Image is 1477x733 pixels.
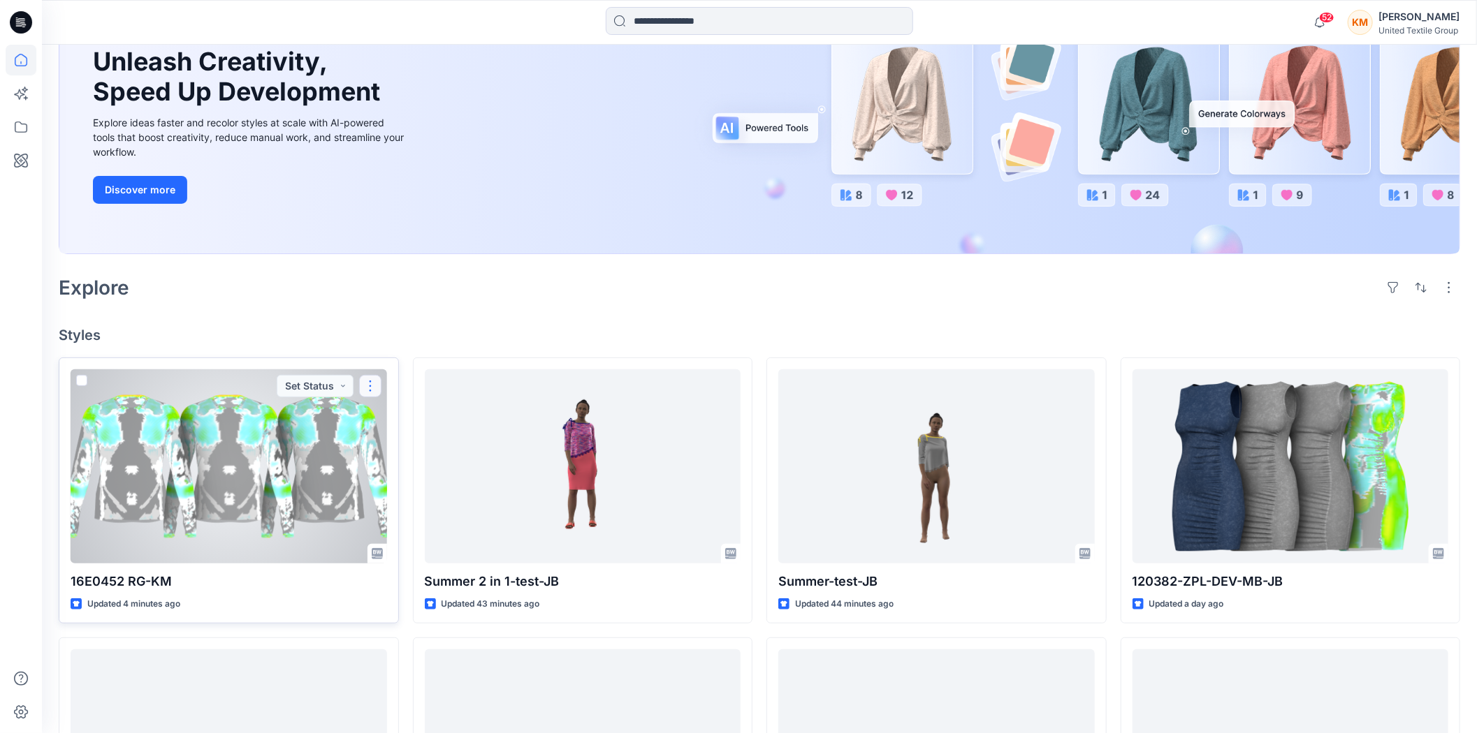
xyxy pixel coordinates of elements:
div: United Textile Group [1378,25,1460,36]
h1: Unleash Creativity, Speed Up Development [93,47,386,107]
p: Updated 44 minutes ago [795,597,894,612]
div: Explore ideas faster and recolor styles at scale with AI-powered tools that boost creativity, red... [93,115,407,159]
div: KM [1348,10,1373,35]
button: Discover more [93,176,187,204]
p: Updated a day ago [1149,597,1224,612]
p: 16E0452 RG-KM [71,572,387,591]
p: Updated 43 minutes ago [442,597,540,612]
p: 120382-ZPL-DEV-MB-JB [1133,572,1449,591]
p: Summer 2 in 1-test-JB [425,572,741,591]
div: [PERSON_NAME] [1378,8,1460,25]
p: Updated 4 minutes ago [87,597,180,612]
p: Summer-test-JB [778,572,1095,591]
a: Summer 2 in 1-test-JB [425,369,741,563]
span: 52 [1319,12,1334,23]
a: 120382-ZPL-DEV-MB-JB [1133,369,1449,563]
h2: Explore [59,276,129,299]
a: 16E0452 RG-KM [71,369,387,563]
a: Discover more [93,176,407,204]
a: Summer-test-JB [778,369,1095,563]
h4: Styles [59,327,1460,343]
